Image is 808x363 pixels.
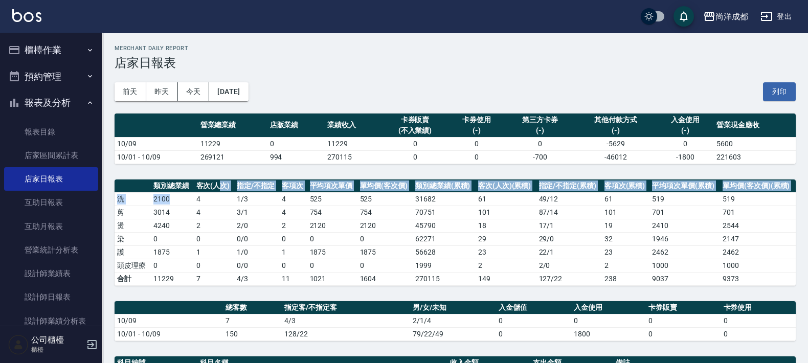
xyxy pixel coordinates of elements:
[115,192,151,206] td: 洗
[357,259,413,272] td: 0
[505,137,575,150] td: 0
[496,327,571,341] td: 0
[476,259,536,272] td: 2
[279,259,307,272] td: 0
[357,206,413,219] td: 754
[115,137,198,150] td: 10/09
[282,327,410,341] td: 128/22
[194,192,234,206] td: 4
[234,232,280,245] td: 0 / 0
[151,179,193,193] th: 類別總業績
[451,115,503,125] div: 卡券使用
[307,232,357,245] td: 0
[357,272,413,285] td: 1604
[325,150,382,164] td: 270115
[476,179,536,193] th: 客次(人次)(累積)
[699,6,752,27] button: 尚洋成都
[4,309,98,333] a: 設計師業績分析表
[115,82,146,101] button: 前天
[646,327,721,341] td: 0
[505,150,575,164] td: -700
[194,232,234,245] td: 0
[151,232,193,245] td: 0
[4,63,98,90] button: 預約管理
[115,327,223,341] td: 10/01 - 10/09
[536,179,602,193] th: 指定/不指定(累積)
[649,206,720,219] td: 701
[279,245,307,259] td: 1
[385,125,445,136] div: (不入業績)
[115,272,151,285] td: 合計
[146,82,178,101] button: 昨天
[115,56,796,70] h3: 店家日報表
[194,272,234,285] td: 7
[4,285,98,309] a: 設計師日報表
[649,219,720,232] td: 2410
[756,7,796,26] button: 登出
[115,206,151,219] td: 剪
[413,272,476,285] td: 270115
[279,232,307,245] td: 0
[575,150,657,164] td: -46012
[715,10,748,23] div: 尚洋成都
[4,37,98,63] button: 櫃檯作業
[646,301,721,314] th: 卡券販賣
[721,314,796,327] td: 0
[649,245,720,259] td: 2462
[198,114,267,138] th: 營業總業績
[451,125,503,136] div: (-)
[115,245,151,259] td: 護
[357,192,413,206] td: 525
[536,272,602,285] td: 127/22
[223,314,282,327] td: 7
[577,125,654,136] div: (-)
[279,219,307,232] td: 2
[602,259,650,272] td: 2
[382,137,448,150] td: 0
[234,259,280,272] td: 0 / 0
[476,232,536,245] td: 29
[115,45,796,52] h2: Merchant Daily Report
[115,232,151,245] td: 染
[223,327,282,341] td: 150
[115,150,198,164] td: 10/01 - 10/09
[476,272,536,285] td: 149
[209,82,248,101] button: [DATE]
[382,150,448,164] td: 0
[720,272,796,285] td: 9373
[649,272,720,285] td: 9037
[307,245,357,259] td: 1875
[357,232,413,245] td: 0
[4,191,98,214] a: 互助日報表
[194,219,234,232] td: 2
[720,232,796,245] td: 2147
[674,6,694,27] button: save
[413,232,476,245] td: 62271
[279,206,307,219] td: 4
[151,219,193,232] td: 4240
[714,137,796,150] td: 5600
[307,259,357,272] td: 0
[307,192,357,206] td: 525
[385,115,445,125] div: 卡券販賣
[325,137,382,150] td: 11229
[4,238,98,262] a: 營業統計分析表
[413,259,476,272] td: 1999
[649,179,720,193] th: 平均項次單價(累積)
[508,125,572,136] div: (-)
[508,115,572,125] div: 第三方卡券
[357,245,413,259] td: 1875
[571,314,646,327] td: 0
[194,179,234,193] th: 客次(人次)
[234,206,280,219] td: 3 / 1
[115,179,796,286] table: a dense table
[267,114,325,138] th: 店販業績
[714,150,796,164] td: 221603
[476,245,536,259] td: 23
[325,114,382,138] th: 業績收入
[4,262,98,285] a: 設計師業績表
[602,179,650,193] th: 客項次(累積)
[720,206,796,219] td: 701
[198,137,267,150] td: 11229
[413,206,476,219] td: 70751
